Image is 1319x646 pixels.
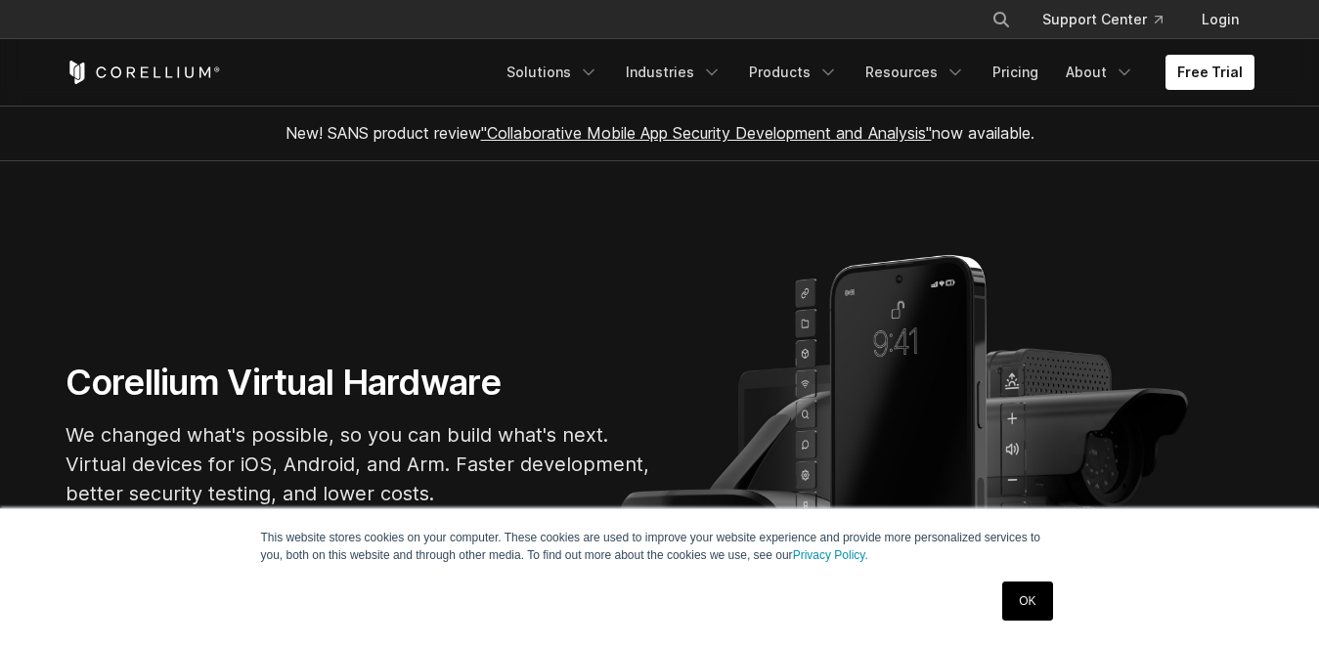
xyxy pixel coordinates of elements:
[1165,55,1254,90] a: Free Trial
[984,2,1019,37] button: Search
[854,55,977,90] a: Resources
[793,548,868,562] a: Privacy Policy.
[495,55,610,90] a: Solutions
[495,55,1254,90] div: Navigation Menu
[614,55,733,90] a: Industries
[1002,581,1052,621] a: OK
[737,55,850,90] a: Products
[1054,55,1146,90] a: About
[66,420,652,508] p: We changed what's possible, so you can build what's next. Virtual devices for iOS, Android, and A...
[66,61,221,84] a: Corellium Home
[981,55,1050,90] a: Pricing
[286,123,1034,143] span: New! SANS product review now available.
[261,529,1059,564] p: This website stores cookies on your computer. These cookies are used to improve your website expe...
[66,361,652,405] h1: Corellium Virtual Hardware
[481,123,932,143] a: "Collaborative Mobile App Security Development and Analysis"
[1186,2,1254,37] a: Login
[1027,2,1178,37] a: Support Center
[968,2,1254,37] div: Navigation Menu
